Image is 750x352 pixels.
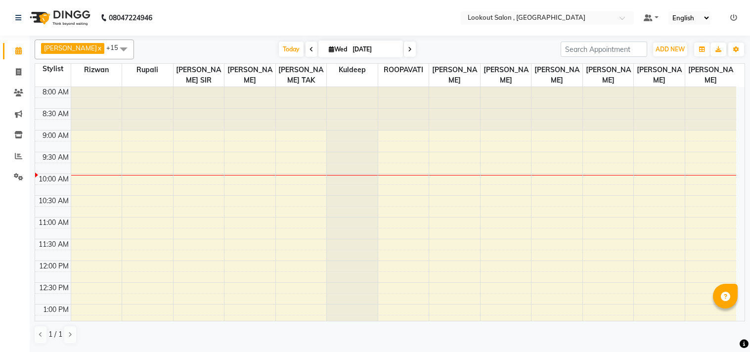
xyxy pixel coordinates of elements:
span: Rizwan [71,64,122,76]
img: logo [25,4,93,32]
div: 12:00 PM [37,261,71,271]
span: [PERSON_NAME] [531,64,582,87]
span: [PERSON_NAME] [44,44,97,52]
div: 11:30 AM [37,239,71,250]
span: Today [279,42,304,57]
span: [PERSON_NAME] SIR [174,64,224,87]
div: 9:30 AM [41,152,71,163]
span: +15 [106,44,126,51]
span: kuldeep [327,64,378,76]
div: 11:00 AM [37,218,71,228]
span: [PERSON_NAME] [685,64,736,87]
span: Rupali [122,64,173,76]
div: Stylist [35,64,71,74]
iframe: chat widget [708,312,740,342]
span: ROOPAVATI [378,64,429,76]
span: ADD NEW [656,45,685,53]
span: [PERSON_NAME] [224,64,275,87]
button: ADD NEW [653,43,687,56]
span: [PERSON_NAME] [583,64,634,87]
div: 8:30 AM [41,109,71,119]
a: x [97,44,101,52]
span: [PERSON_NAME] [429,64,480,87]
div: 9:00 AM [41,131,71,141]
input: Search Appointment [561,42,647,57]
b: 08047224946 [109,4,152,32]
div: 1:00 PM [41,305,71,315]
span: [PERSON_NAME] [481,64,531,87]
div: 10:30 AM [37,196,71,206]
span: 1 / 1 [48,329,62,340]
div: 10:00 AM [37,174,71,184]
span: [PERSON_NAME] [634,64,685,87]
span: Wed [326,45,350,53]
div: 12:30 PM [37,283,71,293]
input: 2025-09-03 [350,42,399,57]
div: 8:00 AM [41,87,71,97]
span: [PERSON_NAME] TAK [276,64,327,87]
